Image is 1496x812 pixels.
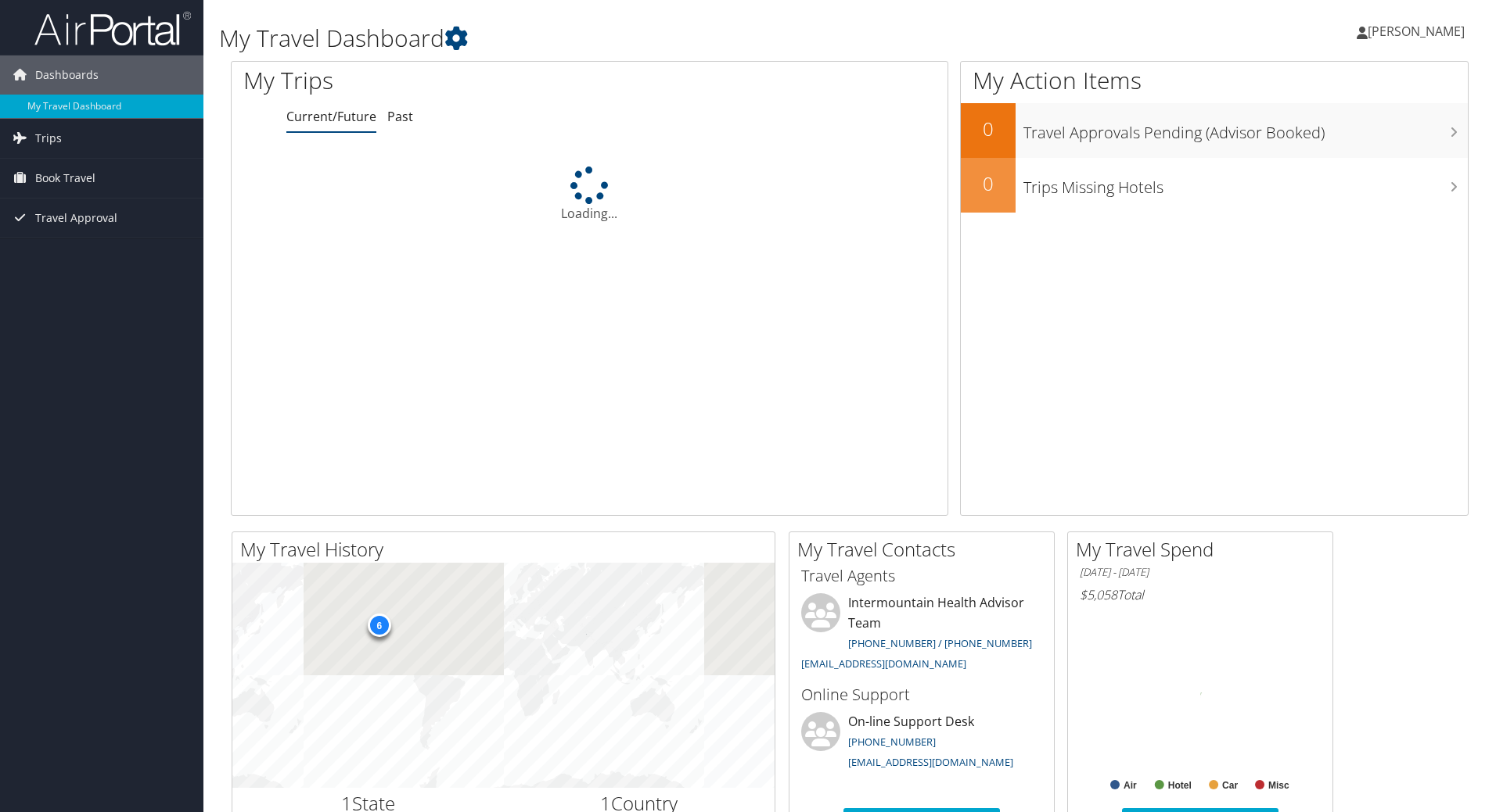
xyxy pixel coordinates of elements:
[243,64,638,97] h1: My Trips
[1124,780,1137,791] text: Air
[848,636,1032,650] a: [PHONE_NUMBER] / [PHONE_NUMBER]
[961,170,1016,197] h2: 0
[797,536,1054,563] h2: My Travel Contacts
[793,712,1050,776] li: On-line Support Desk
[793,593,1050,677] li: Intermountain Health Advisor Team
[35,119,62,158] span: Trips
[34,10,191,47] img: airportal-logo.png
[35,199,117,238] span: Travel Approval
[848,735,936,749] a: [PHONE_NUMBER]
[1268,780,1289,791] text: Misc
[286,108,376,125] a: Current/Future
[1368,23,1465,40] span: [PERSON_NAME]
[1080,586,1117,603] span: $5,058
[1076,536,1332,563] h2: My Travel Spend
[801,684,1042,706] h3: Online Support
[1080,565,1321,580] h6: [DATE] - [DATE]
[961,64,1468,97] h1: My Action Items
[232,166,948,223] div: Loading...
[961,103,1468,158] a: 0Travel Approvals Pending (Advisor Booked)
[1168,780,1192,791] text: Hotel
[387,108,413,125] a: Past
[219,22,1060,55] h1: My Travel Dashboard
[801,656,966,671] a: [EMAIL_ADDRESS][DOMAIN_NAME]
[1357,8,1480,55] a: [PERSON_NAME]
[35,55,99,95] span: Dashboards
[1023,169,1468,199] h3: Trips Missing Hotels
[961,116,1016,142] h2: 0
[961,158,1468,213] a: 0Trips Missing Hotels
[1222,780,1238,791] text: Car
[367,613,390,637] div: 6
[848,755,1013,769] a: [EMAIL_ADDRESS][DOMAIN_NAME]
[1080,586,1321,603] h6: Total
[35,159,95,198] span: Book Travel
[801,565,1042,587] h3: Travel Agents
[240,536,775,563] h2: My Travel History
[1023,114,1468,144] h3: Travel Approvals Pending (Advisor Booked)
